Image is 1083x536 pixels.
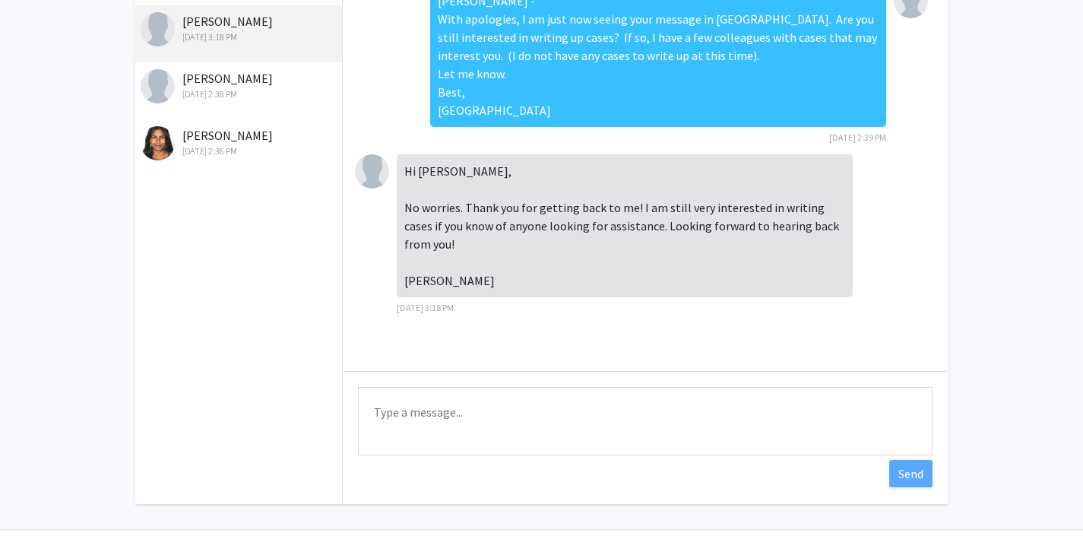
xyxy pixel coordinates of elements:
[141,87,339,101] div: [DATE] 2:38 PM
[397,302,454,313] span: [DATE] 3:18 PM
[141,144,339,158] div: [DATE] 2:36 PM
[141,30,339,44] div: [DATE] 3:18 PM
[141,126,339,158] div: [PERSON_NAME]
[141,12,339,44] div: [PERSON_NAME]
[397,154,853,297] div: Hi [PERSON_NAME], No worries. Thank you for getting back to me! I am still very interested in wri...
[141,69,339,101] div: [PERSON_NAME]
[889,460,933,487] button: Send
[141,12,175,46] img: Olivia Sanders
[141,69,175,103] img: Nicholas Tomasko
[355,154,389,189] img: Olivia Sanders
[141,126,175,160] img: Shannon Fernando
[829,132,886,143] span: [DATE] 2:39 PM
[358,387,933,455] textarea: Message
[11,468,65,525] iframe: Chat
